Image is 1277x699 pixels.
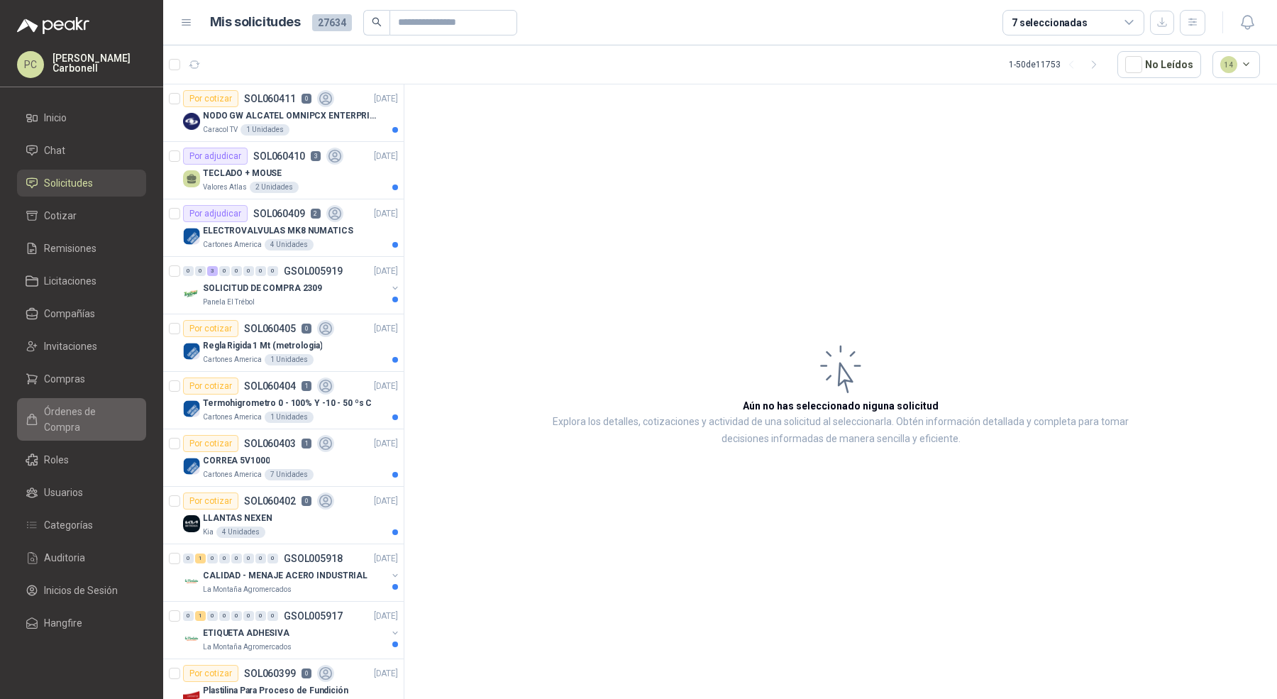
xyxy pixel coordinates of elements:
div: Por cotizar [183,435,238,452]
p: [DATE] [374,552,398,566]
img: Logo peakr [17,17,89,34]
p: SOL060404 [244,381,296,391]
a: Chat [17,137,146,164]
img: Company Logo [183,285,200,302]
a: Por adjudicarSOL0604092[DATE] Company LogoELECTROVALVULAS MK8 NUMATICSCartones America4 Unidades [163,199,404,257]
p: SOL060402 [244,496,296,506]
div: 4 Unidades [265,239,314,251]
a: Roles [17,446,146,473]
a: Usuarios [17,479,146,506]
span: Compras [44,371,85,387]
div: 7 seleccionadas [1012,15,1088,31]
p: Cartones America [203,239,262,251]
span: Inicios de Sesión [44,583,118,598]
p: SOL060399 [244,668,296,678]
p: SOLICITUD DE COMPRA 2309 [203,282,322,295]
span: Solicitudes [44,175,93,191]
div: Por adjudicar [183,205,248,222]
span: Categorías [44,517,93,533]
p: [DATE] [374,495,398,508]
div: 0 [231,554,242,563]
div: 0 [219,554,230,563]
p: 1 [302,381,311,391]
a: Inicio [17,104,146,131]
p: Kia [203,527,214,538]
div: PC [17,51,44,78]
span: Cotizar [44,208,77,224]
a: Inicios de Sesión [17,577,146,604]
p: GSOL005918 [284,554,343,563]
p: Regla Rigida 1 Mt (metrologia) [203,339,322,353]
a: 0 1 0 0 0 0 0 0 GSOL005917[DATE] Company LogoETIQUETA ADHESIVALa Montaña Agromercados [183,607,401,653]
div: 0 [255,266,266,276]
p: La Montaña Agromercados [203,642,292,653]
div: Por cotizar [183,378,238,395]
p: ELECTROVALVULAS MK8 NUMATICS [203,224,353,238]
p: Termohigrometro 0 - 100% Y -10 - 50 ºs C [203,397,372,410]
span: search [372,17,382,27]
span: Chat [44,143,65,158]
img: Company Logo [183,343,200,360]
p: SOL060410 [253,151,305,161]
a: Licitaciones [17,268,146,295]
p: Plastilina Para Proceso de Fundición [203,684,348,698]
p: [DATE] [374,265,398,278]
p: SOL060409 [253,209,305,219]
div: Por cotizar [183,90,238,107]
p: SOL060405 [244,324,296,334]
div: 0 [231,266,242,276]
div: Por cotizar [183,492,238,510]
span: Invitaciones [44,339,97,354]
a: Hangfire [17,610,146,637]
div: 0 [195,266,206,276]
a: Solicitudes [17,170,146,197]
div: 1 - 50 de 11753 [1009,53,1106,76]
p: GSOL005917 [284,611,343,621]
div: 4 Unidades [216,527,265,538]
a: 0 0 3 0 0 0 0 0 GSOL005919[DATE] Company LogoSOLICITUD DE COMPRA 2309Panela El Trébol [183,263,401,308]
img: Company Logo [183,630,200,647]
h3: Aún no has seleccionado niguna solicitud [743,398,939,414]
p: [DATE] [374,207,398,221]
p: [DATE] [374,92,398,106]
p: [DATE] [374,437,398,451]
div: 1 Unidades [241,124,289,136]
div: 0 [267,266,278,276]
p: 0 [302,496,311,506]
div: 0 [267,554,278,563]
div: 0 [231,611,242,621]
a: Cotizar [17,202,146,229]
p: [DATE] [374,667,398,681]
p: Explora los detalles, cotizaciones y actividad de una solicitud al seleccionarla. Obtén informaci... [546,414,1135,448]
div: Por adjudicar [183,148,248,165]
div: 0 [243,554,254,563]
a: 0 1 0 0 0 0 0 0 GSOL005918[DATE] Company LogoCALIDAD - MENAJE ACERO INDUSTRIALLa Montaña Agromerc... [183,550,401,595]
a: Por adjudicarSOL0604103[DATE] TECLADO + MOUSEValores Atlas2 Unidades [163,142,404,199]
a: Por cotizarSOL0604020[DATE] Company LogoLLANTAS NEXENKia4 Unidades [163,487,404,544]
p: Cartones America [203,469,262,480]
a: Por cotizarSOL0604041[DATE] Company LogoTermohigrometro 0 - 100% Y -10 - 50 ºs CCartones America1... [163,372,404,429]
img: Company Logo [183,458,200,475]
div: 0 [243,266,254,276]
div: 0 [255,554,266,563]
a: Por cotizarSOL0604110[DATE] Company LogoNODO GW ALCATEL OMNIPCX ENTERPRISE SIPCaracol TV1 Unidades [163,84,404,142]
p: NODO GW ALCATEL OMNIPCX ENTERPRISE SIP [203,109,380,123]
div: 0 [219,266,230,276]
button: No Leídos [1117,51,1201,78]
div: 1 [195,554,206,563]
div: 0 [183,266,194,276]
img: Company Logo [183,113,200,130]
a: Compras [17,365,146,392]
span: Compañías [44,306,95,321]
a: Remisiones [17,235,146,262]
div: Por cotizar [183,665,238,682]
div: 7 Unidades [265,469,314,480]
p: Valores Atlas [203,182,247,193]
p: 2 [311,209,321,219]
p: 0 [302,94,311,104]
p: CORREA 5V1000 [203,454,270,468]
span: Hangfire [44,615,82,631]
p: [DATE] [374,322,398,336]
p: 0 [302,668,311,678]
a: Órdenes de Compra [17,398,146,441]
